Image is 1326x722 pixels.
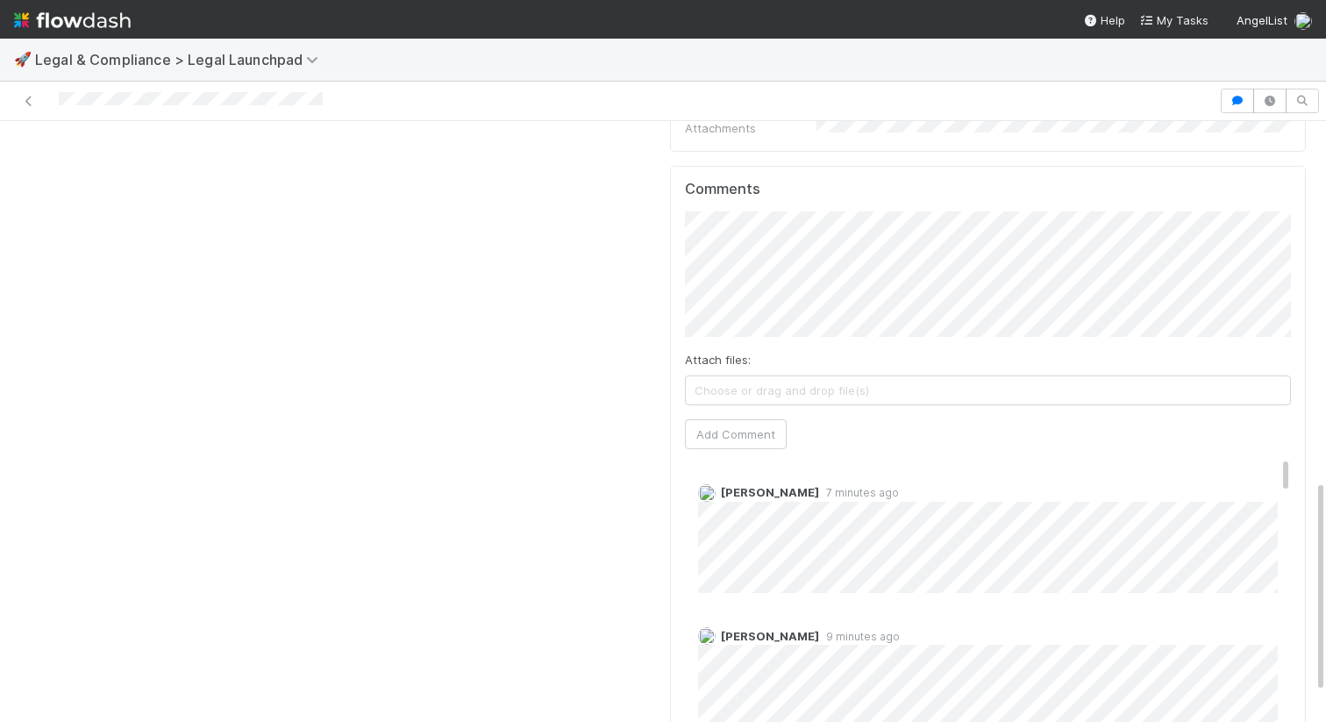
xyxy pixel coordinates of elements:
div: Attachments [685,119,816,137]
span: AngelList [1237,13,1287,27]
label: Attach files: [685,351,751,368]
span: [PERSON_NAME] [721,485,819,499]
h5: Comments [685,181,1291,198]
a: My Tasks [1139,11,1208,29]
img: avatar_c584de82-e924-47af-9431-5c284c40472a.png [1294,12,1312,30]
span: 9 minutes ago [819,630,900,643]
span: 🚀 [14,52,32,67]
span: Choose or drag and drop file(s) [686,376,1290,404]
span: My Tasks [1139,13,1208,27]
span: [PERSON_NAME] [721,629,819,643]
img: avatar_9b18377c-2ab8-4698-9af2-31fe0779603e.png [698,627,716,645]
img: avatar_0b1dbcb8-f701-47e0-85bc-d79ccc0efe6c.png [698,484,716,502]
span: 7 minutes ago [819,486,899,499]
div: Help [1083,11,1125,29]
img: logo-inverted-e16ddd16eac7371096b0.svg [14,5,131,35]
span: Legal & Compliance > Legal Launchpad [35,51,327,68]
button: Add Comment [685,419,787,449]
